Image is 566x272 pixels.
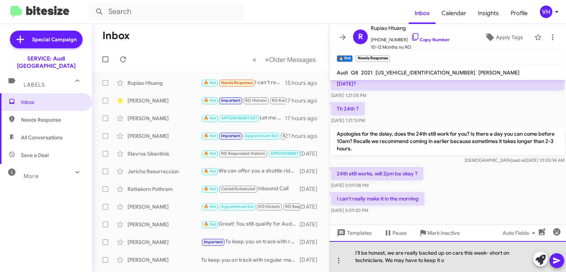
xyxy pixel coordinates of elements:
[285,115,323,122] div: 17 hours ago
[201,149,300,158] div: Hi, I just tried your phone number online but couldn't get through, can you give me a call?
[505,3,534,24] a: Profile
[371,32,450,43] span: [PHONE_NUMBER]
[331,127,565,155] p: Apologies for the delay, does the 24th still work for you? Is there a day you can come before 10a...
[204,186,216,191] span: 🔥 Hot
[127,150,201,157] div: Stavros Gkantinis
[221,98,240,103] span: Important
[300,256,323,264] div: [DATE]
[127,115,201,122] div: [PERSON_NAME]
[300,203,323,210] div: [DATE]
[127,97,201,104] div: [PERSON_NAME]
[409,3,436,24] a: Inbox
[300,185,323,193] div: [DATE]
[127,132,201,140] div: [PERSON_NAME]
[204,222,216,227] span: 🔥 Hot
[337,55,353,62] small: 🔥 Hot
[478,69,520,76] span: [PERSON_NAME]
[221,116,257,121] span: APPOINTMENT SET
[204,80,216,85] span: 🔥 Hot
[201,79,285,87] div: I can't really make it in the morning
[285,79,323,87] div: 15 hours ago
[300,150,323,157] div: [DATE]
[127,185,201,193] div: Rattakorn Pothram
[24,173,39,179] span: More
[503,226,538,240] span: Auto Fields
[221,204,254,209] span: Appointment Set
[371,43,450,51] span: 10-12 Months no RO
[335,226,372,240] span: Templates
[270,151,307,156] span: APPOINTMENT SET
[465,157,565,163] span: [DEMOGRAPHIC_DATA] [DATE] 10:05:34 AM
[221,186,255,191] span: Called/Scheduled
[375,69,475,76] span: [US_VEHICLE_IDENTIFICATION_NUMBER]
[392,226,407,240] span: Pause
[371,24,450,32] span: Rupiao Htuang
[300,238,323,246] div: [DATE]
[201,96,285,105] div: Hi there, I want to schedule an appointment for maintenance and brakes soon.
[285,132,323,140] div: 21 hours ago
[201,238,300,246] div: To keep you on track with regular maintenance service on your vehicle, we recommend from 1 year o...
[201,256,300,264] div: To keep you on track with regular maintenance service on your vehicle, we recommend from 1 year o...
[21,151,49,159] span: Save a Deal
[472,3,505,24] a: Insights
[245,98,267,103] span: RO Historic
[331,167,423,180] p: 24th still works, will 2pm be okay ?
[252,55,256,64] span: «
[32,36,77,43] span: Special Campaign
[331,208,368,213] span: [DATE] 5:09:20 PM
[258,204,280,209] span: RO Historic
[351,69,358,76] span: Q8
[337,69,348,76] span: Audi
[221,133,240,138] span: Important
[221,151,265,156] span: RO Responded Historic
[272,98,316,103] span: RO Responded Historic
[248,52,320,67] nav: Page navigation example
[201,167,300,175] div: We can offer you a shuttle ride within a 12 miles radius, otherwise we will have to try for anoth...
[496,31,523,44] span: Apply Tags
[540,6,552,18] div: VH
[331,102,365,115] p: Th 24th ?
[413,226,466,240] button: Mark Inactive
[89,3,244,21] input: Search
[358,31,363,43] span: R
[285,204,329,209] span: RO Responded Historic
[427,226,460,240] span: Mark Inactive
[436,3,472,24] a: Calendar
[331,93,366,98] span: [DATE] 1:21:05 PM
[378,226,413,240] button: Pause
[300,168,323,175] div: [DATE]
[285,97,323,104] div: 17 hours ago
[201,202,300,211] div: Of course. Let us know if you need anything
[204,116,216,121] span: 🔥 Hot
[331,70,565,90] p: Sorry about the late reply , I was trying to which day works better, can we schedule for 2 pm [DA...
[127,203,201,210] div: [PERSON_NAME]
[283,133,304,138] span: RO Historic
[127,168,201,175] div: Jericho Resurreccion
[261,52,320,67] button: Next
[201,132,285,140] div: Can you please provide your current mileage or an estimate of it so I can pull up some options fo...
[331,192,424,205] p: I can't really make it in the morning
[204,98,216,103] span: 🔥 Hot
[534,6,558,18] button: VH
[356,55,389,62] small: Needs Response
[21,116,84,123] span: Needs Response
[127,256,201,264] div: [PERSON_NAME]
[102,30,130,42] h1: Inbox
[497,226,544,240] button: Auto Fields
[204,240,223,244] span: Important
[24,81,45,88] span: Labels
[201,220,300,229] div: Great! You still qualify for Audi Care so the 60k service is $1,199. It's $2,005.95 otherwise.
[265,55,269,64] span: »
[204,204,216,209] span: 🔥 Hot
[204,133,216,138] span: 🔥 Hot
[329,241,566,272] div: I'll be honest, we are really backed up on cars this week- short on technicians. We may have to k...
[269,56,316,64] span: Older Messages
[411,37,450,42] a: Copy Number
[21,134,63,141] span: All Conversations
[127,79,201,87] div: Rupiao Htuang
[329,226,378,240] button: Templates
[204,151,216,156] span: 🔥 Hot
